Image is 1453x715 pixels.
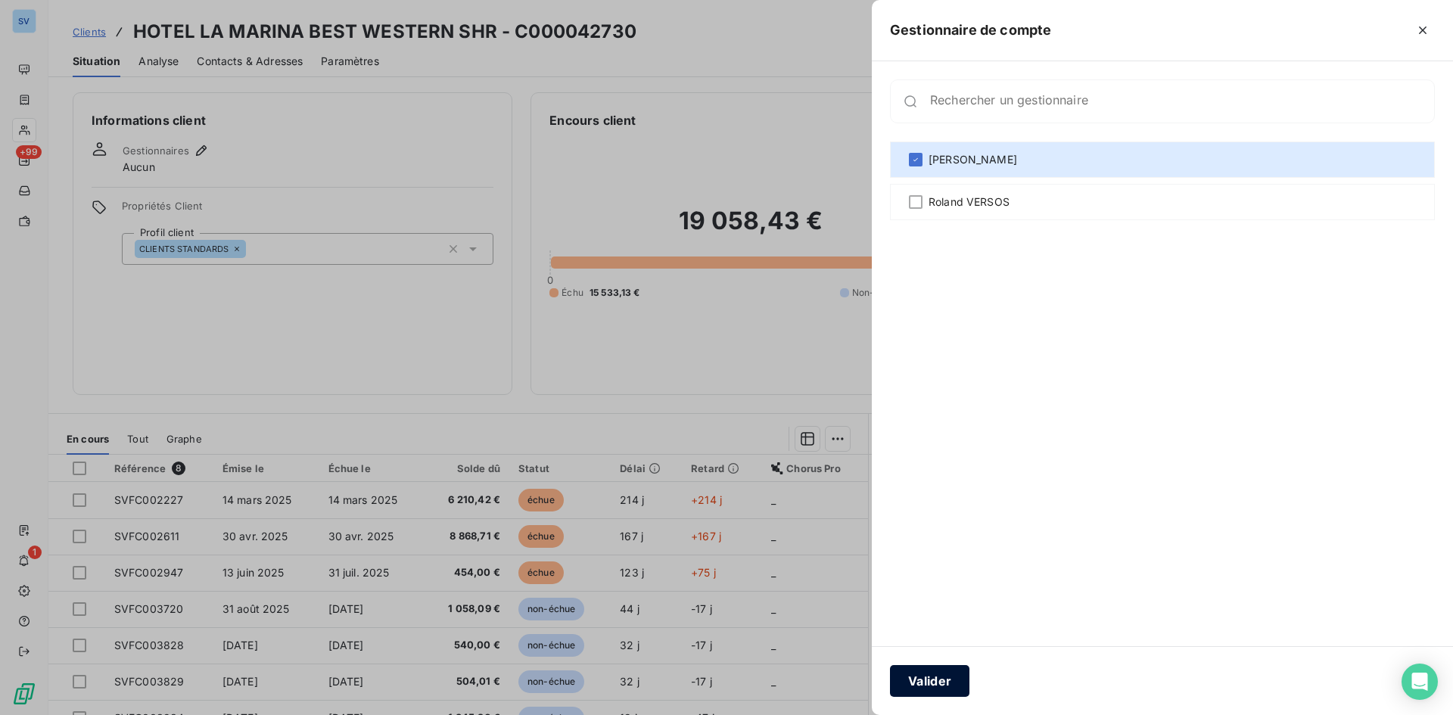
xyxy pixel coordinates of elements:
h5: Gestionnaire de compte [890,20,1051,41]
button: Valider [890,665,969,697]
input: placeholder [930,94,1434,109]
span: [PERSON_NAME] [929,152,1017,167]
span: Roland VERSOS [929,194,1010,210]
div: Open Intercom Messenger [1402,664,1438,700]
